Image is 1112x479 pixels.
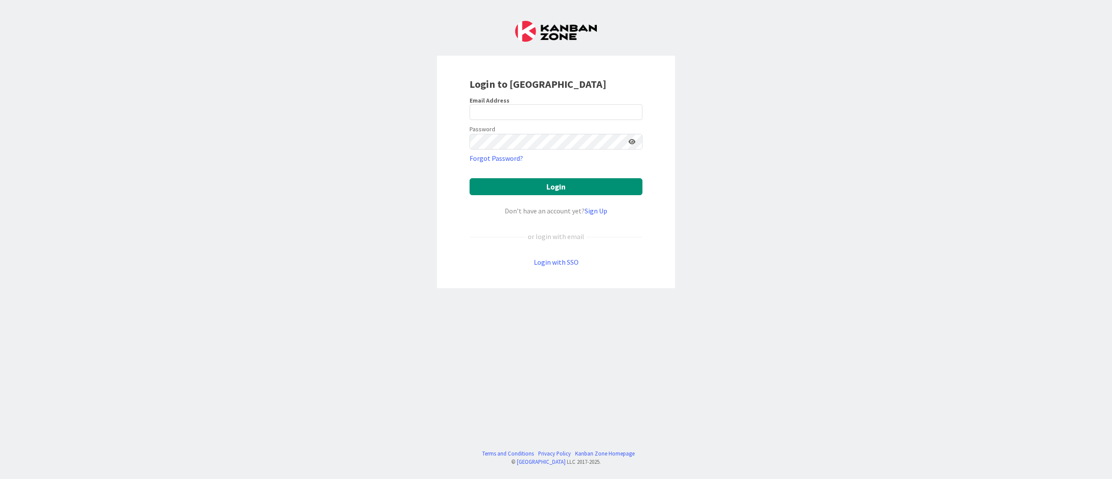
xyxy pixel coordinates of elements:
a: Terms and Conditions [482,449,534,458]
img: Kanban Zone [515,21,597,42]
b: Login to [GEOGRAPHIC_DATA] [470,77,606,91]
label: Email Address [470,96,510,104]
label: Password [470,125,495,134]
a: Kanban Zone Homepage [575,449,635,458]
div: Don’t have an account yet? [470,206,642,216]
button: Login [470,178,642,195]
a: [GEOGRAPHIC_DATA] [517,458,566,465]
div: © LLC 2017- 2025 . [478,458,635,466]
a: Forgot Password? [470,153,523,163]
a: Privacy Policy [538,449,571,458]
div: or login with email [526,231,586,242]
a: Login with SSO [534,258,579,266]
a: Sign Up [585,206,607,215]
